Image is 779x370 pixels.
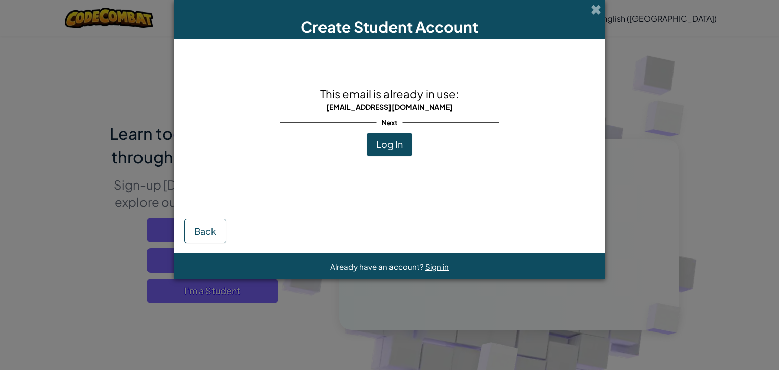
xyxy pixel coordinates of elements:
span: This email is already in use: [320,87,459,101]
span: Create Student Account [301,17,478,36]
span: Next [377,115,403,130]
span: [EMAIL_ADDRESS][DOMAIN_NAME] [326,102,453,112]
span: Log In [376,138,403,150]
span: Already have an account? [330,262,425,271]
span: Back [194,225,216,237]
button: Log In [367,133,412,156]
a: Sign in [425,262,449,271]
button: Back [184,219,226,243]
